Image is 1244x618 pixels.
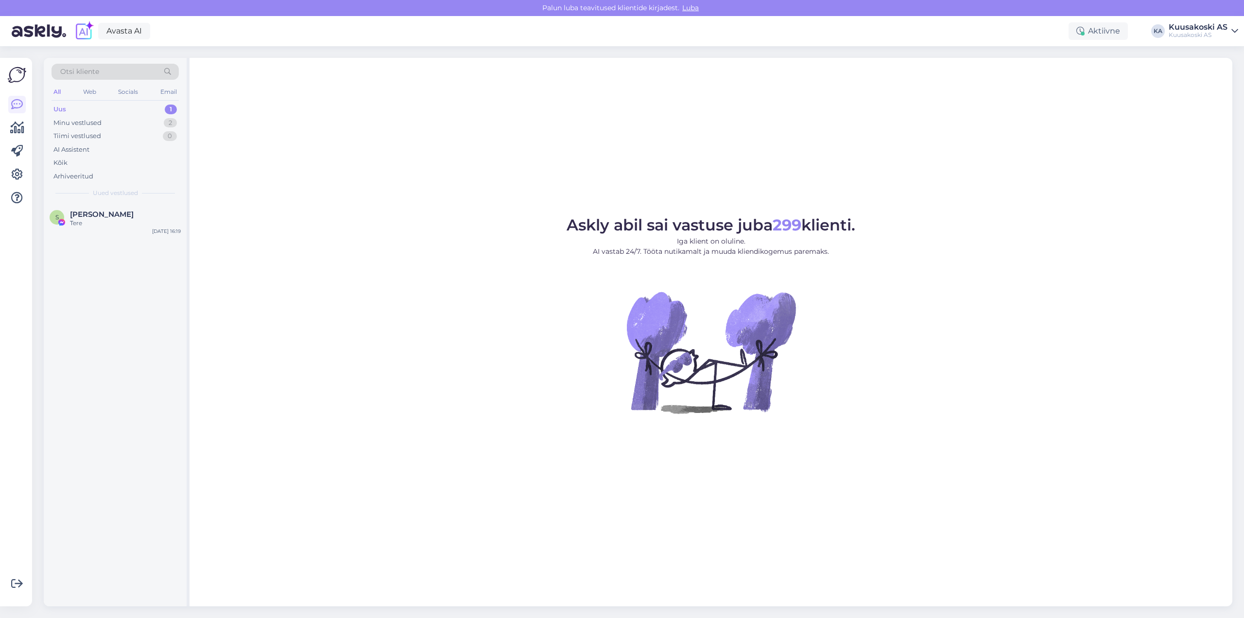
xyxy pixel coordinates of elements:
[53,118,102,128] div: Minu vestlused
[1069,22,1128,40] div: Aktiivne
[98,23,150,39] a: Avasta AI
[93,189,138,197] span: Uued vestlused
[164,118,177,128] div: 2
[74,21,94,41] img: explore-ai
[1169,31,1227,39] div: Kuusakoski AS
[773,215,801,234] b: 299
[1169,23,1227,31] div: Kuusakoski AS
[53,131,101,141] div: Tiimi vestlused
[163,131,177,141] div: 0
[1151,24,1165,38] div: KA
[53,158,68,168] div: Kõik
[152,228,181,235] div: [DATE] 16:19
[53,172,93,181] div: Arhiveeritud
[8,66,26,84] img: Askly Logo
[567,215,855,234] span: Askly abil sai vastuse juba klienti.
[70,219,181,228] div: Tere
[53,145,89,155] div: AI Assistent
[567,236,855,257] p: Iga klient on oluline. AI vastab 24/7. Tööta nutikamalt ja muuda kliendikogemus paremaks.
[1169,23,1238,39] a: Kuusakoski ASKuusakoski AS
[158,86,179,98] div: Email
[52,86,63,98] div: All
[81,86,98,98] div: Web
[70,210,134,219] span: Siret Tõnno
[60,67,99,77] span: Otsi kliente
[55,213,59,221] span: S
[679,3,702,12] span: Luba
[53,105,66,114] div: Uus
[165,105,177,114] div: 1
[116,86,140,98] div: Socials
[623,265,798,440] img: No Chat active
